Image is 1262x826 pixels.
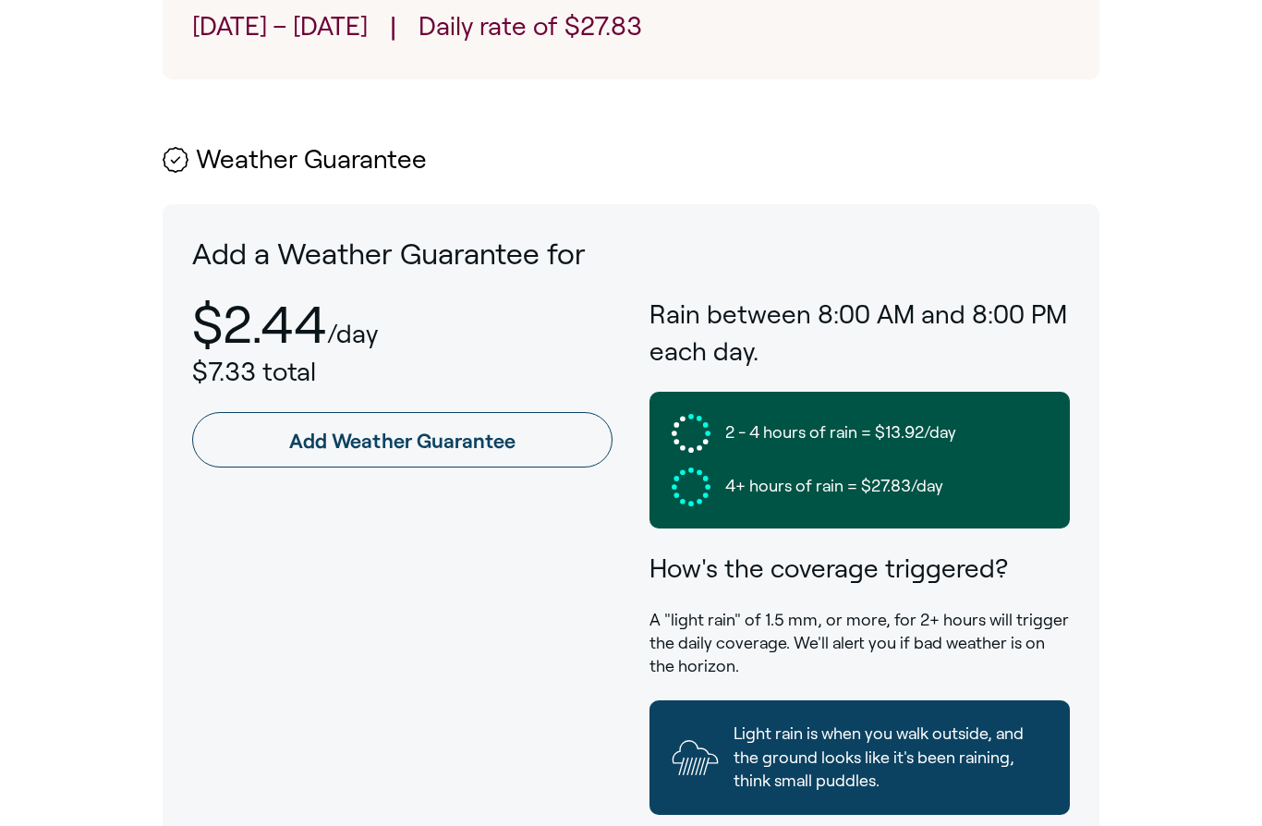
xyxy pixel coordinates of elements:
[163,146,1099,175] h2: Weather Guarantee
[734,723,1048,793] span: Light rain is when you walk outside, and the ground looks like it's been raining, think small pud...
[390,8,396,50] span: |
[725,475,943,498] span: 4+ hours of rain = $27.83/day
[649,609,1070,679] p: A "light rain" of 1.5 mm, or more, for 2+ hours will trigger the daily coverage. We'll alert you ...
[192,412,613,468] a: Add Weather Guarantee
[419,8,642,50] p: Daily rate of $27.83
[327,320,378,348] p: /day
[649,297,1070,369] h3: Rain between 8:00 AM and 8:00 PM each day.
[192,234,1070,275] p: Add a Weather Guarantee for
[192,358,316,386] span: $7.33 total
[192,297,327,353] p: $2.44
[192,8,368,50] p: [DATE] – [DATE]
[649,551,1070,587] h3: How's the coverage triggered?
[725,421,956,444] span: 2 - 4 hours of rain = $13.92/day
